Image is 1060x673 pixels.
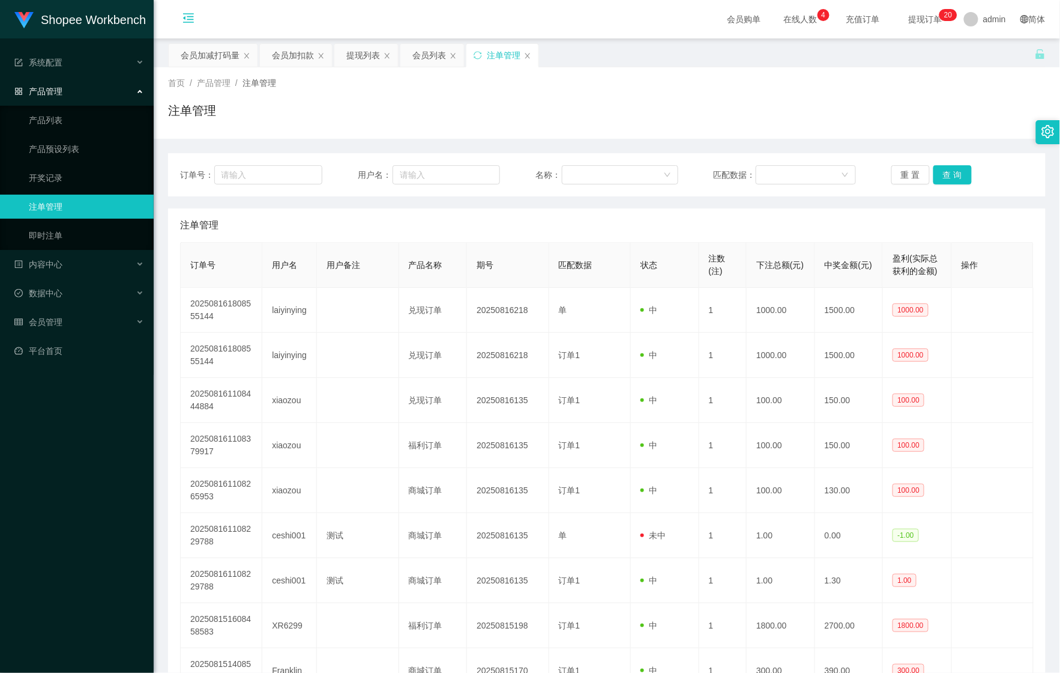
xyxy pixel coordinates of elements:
[181,288,262,333] td: 202508161808555144
[640,621,657,630] span: 中
[242,78,276,88] span: 注单管理
[815,378,884,423] td: 150.00
[893,303,928,317] span: 1000.00
[640,486,657,495] span: 中
[467,288,549,333] td: 20250816218
[1041,125,1055,138] i: 图标: setting
[699,513,747,558] td: 1
[168,102,216,120] h1: 注单管理
[747,513,815,558] td: 1.00
[559,531,567,540] span: 单
[318,52,325,59] i: 图标: close
[214,165,322,184] input: 请输入
[412,44,446,67] div: 会员列表
[893,484,924,497] span: 100.00
[450,52,457,59] i: 图标: close
[14,58,23,67] i: 图标: form
[190,78,192,88] span: /
[822,9,826,21] p: 4
[272,44,314,67] div: 会员加扣款
[327,260,360,270] span: 用户备注
[815,468,884,513] td: 130.00
[962,260,978,270] span: 操作
[272,260,297,270] span: 用户名
[399,468,468,513] td: 商城订单
[409,260,442,270] span: 产品名称
[14,14,146,24] a: Shopee Workbench
[384,52,391,59] i: 图标: close
[181,513,262,558] td: 202508161108229788
[235,78,238,88] span: /
[262,558,317,603] td: ceshi001
[893,529,918,542] span: -1.00
[640,260,657,270] span: 状态
[815,423,884,468] td: 150.00
[640,350,657,360] span: 中
[1020,15,1029,23] i: 图标: global
[399,333,468,378] td: 兑现订单
[893,254,938,276] span: 盈利(实际总获利的金额)
[262,513,317,558] td: ceshi001
[346,44,380,67] div: 提现列表
[399,288,468,333] td: 兑现订单
[467,513,549,558] td: 20250816135
[14,318,23,326] i: 图标: table
[14,12,34,29] img: logo.9652507e.png
[709,254,726,276] span: 注数(注)
[1035,49,1046,59] i: 图标: unlock
[747,288,815,333] td: 1000.00
[467,333,549,378] td: 20250816218
[29,108,144,132] a: 产品列表
[14,87,23,96] i: 图标: appstore-o
[699,558,747,603] td: 1
[243,52,250,59] i: 图标: close
[14,288,62,298] span: 数据中心
[815,558,884,603] td: 1.30
[699,288,747,333] td: 1
[181,333,262,378] td: 202508161808555144
[840,15,886,23] span: 充值订单
[815,288,884,333] td: 1500.00
[399,423,468,468] td: 福利订单
[262,423,317,468] td: xiaozou
[14,260,62,269] span: 内容中心
[891,165,930,184] button: 重 置
[467,603,549,648] td: 20250815198
[747,378,815,423] td: 100.00
[29,166,144,190] a: 开奖记录
[815,603,884,648] td: 2700.00
[903,15,948,23] span: 提现订单
[893,619,928,632] span: 1800.00
[181,558,262,603] td: 202508161108229788
[640,305,657,315] span: 中
[640,531,666,540] span: 未中
[524,52,531,59] i: 图标: close
[747,333,815,378] td: 1000.00
[699,378,747,423] td: 1
[467,558,549,603] td: 20250816135
[181,603,262,648] td: 202508151608458583
[893,439,924,452] span: 100.00
[714,169,756,181] span: 匹配数据：
[317,558,399,603] td: 测试
[559,305,567,315] span: 单
[262,468,317,513] td: xiaozou
[756,260,804,270] span: 下注总额(元)
[317,513,399,558] td: 测试
[536,169,562,181] span: 名称：
[559,260,592,270] span: 匹配数据
[487,44,520,67] div: 注单管理
[699,333,747,378] td: 1
[262,378,317,423] td: xiaozou
[262,333,317,378] td: laiyinying
[559,486,580,495] span: 订单1
[14,339,144,363] a: 图标: dashboard平台首页
[818,9,830,21] sup: 4
[640,576,657,585] span: 中
[181,468,262,513] td: 202508161108265953
[664,171,671,180] i: 图标: down
[699,603,747,648] td: 1
[842,171,849,180] i: 图标: down
[747,603,815,648] td: 1800.00
[399,378,468,423] td: 兑现订单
